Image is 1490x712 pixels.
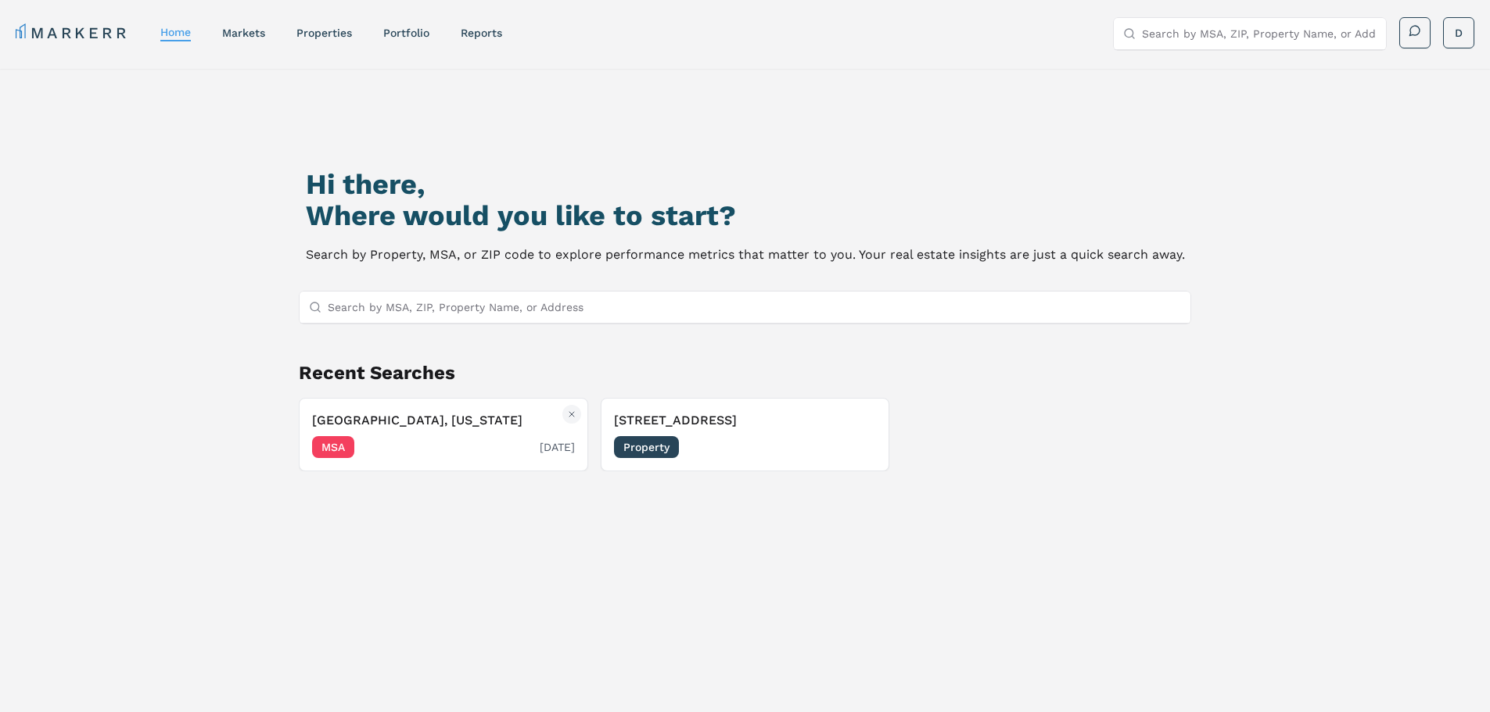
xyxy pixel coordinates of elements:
a: home [160,26,191,38]
h3: [STREET_ADDRESS] [614,411,877,430]
h1: Hi there, [306,169,1185,200]
button: Remove Palm Desert, California [562,405,581,424]
input: Search by MSA, ZIP, Property Name, or Address [1142,18,1377,49]
a: reports [461,27,502,39]
span: [DATE] [841,439,876,455]
h2: Where would you like to start? [306,200,1185,231]
h2: Recent Searches [299,360,1192,385]
button: Remove 175 N Palm Canyon Drive[STREET_ADDRESS]Property[DATE] [601,398,890,471]
button: Remove Palm Desert, California[GEOGRAPHIC_DATA], [US_STATE]MSA[DATE] [299,398,588,471]
span: Property [614,436,679,458]
a: markets [222,27,265,39]
a: Portfolio [383,27,429,39]
p: Search by Property, MSA, or ZIP code to explore performance metrics that matter to you. Your real... [306,244,1185,266]
input: Search by MSA, ZIP, Property Name, or Address [328,292,1182,323]
a: properties [296,27,352,39]
span: [DATE] [540,439,575,455]
button: D [1443,17,1474,48]
span: MSA [312,436,354,458]
h3: [GEOGRAPHIC_DATA], [US_STATE] [312,411,575,430]
span: D [1455,25,1463,41]
a: MARKERR [16,22,129,44]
